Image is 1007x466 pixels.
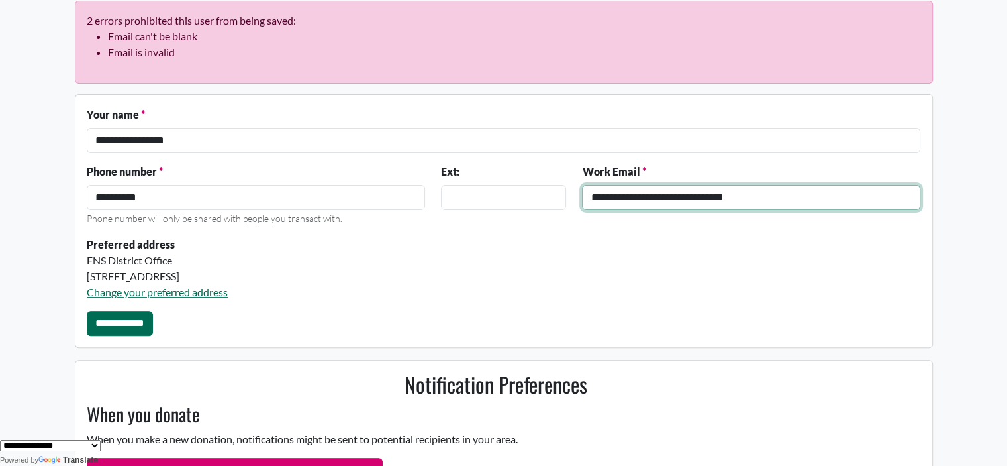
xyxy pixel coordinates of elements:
div: [STREET_ADDRESS] [87,268,566,284]
label: Phone number [87,164,163,180]
h2: Notification Preferences [79,372,912,397]
label: Ext: [441,164,459,180]
li: Email is invalid [108,44,920,60]
label: Your name [87,107,145,123]
a: Change your preferred address [87,286,228,298]
li: Email can't be blank [108,29,920,44]
small: Phone number will only be shared with people you transact with. [87,213,342,224]
p: When you make a new donation, notifications might be sent to potential recipients in your area. [79,432,912,447]
div: 2 errors prohibited this user from being saved: [75,1,933,84]
a: Translate [38,455,98,465]
strong: Preferred address [87,238,175,251]
h3: When you donate [79,403,912,426]
label: Work Email [582,164,646,180]
div: FNS District Office [87,253,566,268]
img: Google Translate [38,456,63,465]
